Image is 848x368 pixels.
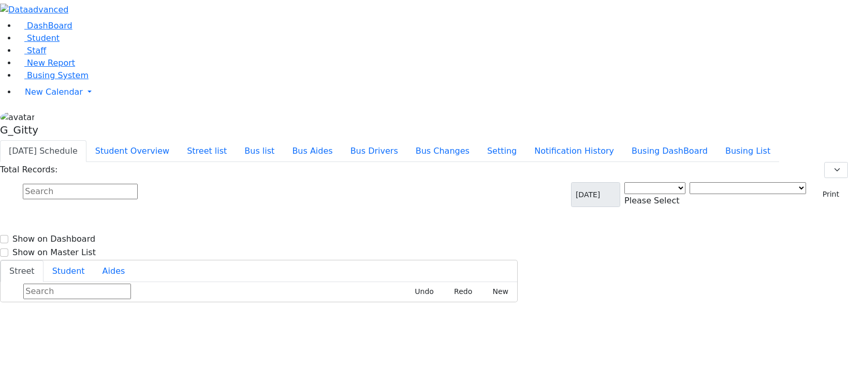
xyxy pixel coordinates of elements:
span: Please Select [624,196,679,205]
button: Notification History [525,140,623,162]
span: DashBoard [27,21,72,31]
span: Student [27,33,60,43]
button: Bus list [236,140,283,162]
button: Student Overview [86,140,178,162]
button: Street list [178,140,236,162]
a: New Calendar [17,82,848,102]
input: Search [23,284,131,299]
a: Staff [17,46,46,55]
div: Street [1,282,517,302]
a: New Report [17,58,75,68]
button: Bus Drivers [342,140,407,162]
button: Redo [443,284,477,300]
button: Street [1,260,43,282]
button: Busing DashBoard [623,140,717,162]
button: Undo [403,284,438,300]
button: Busing List [717,140,779,162]
a: Busing System [17,70,89,80]
span: New Report [27,58,75,68]
button: New [481,284,513,300]
label: Show on Dashboard [12,233,95,245]
input: Search [23,184,138,199]
button: Bus Changes [407,140,478,162]
button: Print [810,186,844,202]
select: Default select example [824,162,848,178]
label: Show on Master List [12,246,96,259]
button: Student [43,260,94,282]
a: Student [17,33,60,43]
a: DashBoard [17,21,72,31]
span: Staff [27,46,46,55]
button: Bus Aides [283,140,341,162]
span: New Calendar [25,87,83,97]
button: Aides [94,260,134,282]
button: Setting [478,140,525,162]
span: Busing System [27,70,89,80]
